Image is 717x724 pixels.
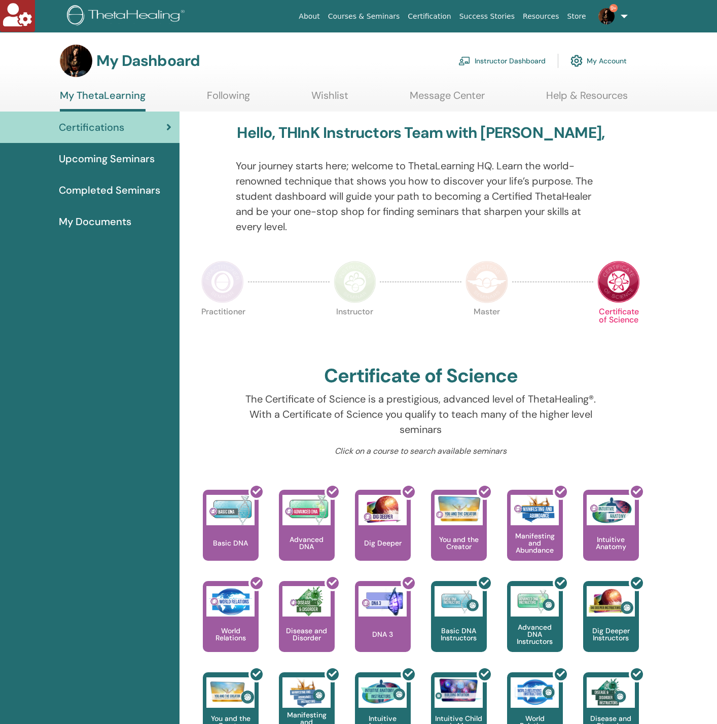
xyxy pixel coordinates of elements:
p: Practitioner [201,308,244,350]
img: Disease and Disorder [282,586,331,617]
p: World Relations [203,627,259,641]
a: DNA 3 DNA 3 [355,581,411,672]
img: You and the Creator [435,495,483,523]
a: Resources [519,7,563,26]
span: Certifications [59,120,124,135]
p: Click on a course to search available seminars [236,445,605,457]
img: Advanced DNA Instructors [511,586,559,617]
img: World Relations Instructors [511,677,559,708]
img: Dig Deeper [358,495,407,525]
img: cog.svg [570,52,583,69]
p: Dig Deeper Instructors [583,627,639,641]
a: You and the Creator You and the Creator [431,490,487,581]
p: You and the Creator [431,536,487,550]
img: Intuitive Anatomy [587,495,635,525]
p: Dig Deeper [360,539,406,547]
img: logo.png [67,5,188,28]
img: default.jpg [60,45,92,77]
p: Disease and Disorder [279,627,335,641]
p: Advanced DNA Instructors [507,624,563,645]
a: My Account [570,50,627,72]
span: Completed Seminars [59,183,160,198]
span: Upcoming Seminars [59,151,155,166]
a: Advanced DNA Advanced DNA [279,490,335,581]
a: Following [207,89,250,109]
img: World Relations [206,586,255,617]
a: Manifesting and Abundance Manifesting and Abundance [507,490,563,581]
a: Success Stories [455,7,519,26]
a: Basic DNA Instructors Basic DNA Instructors [431,581,487,672]
a: Disease and Disorder Disease and Disorder [279,581,335,672]
p: Basic DNA Instructors [431,627,487,641]
img: Dig Deeper Instructors [587,586,635,617]
a: About [295,7,324,26]
p: Intuitive Anatomy [583,536,639,550]
a: Message Center [410,89,485,109]
img: Master [465,261,508,303]
img: DNA 3 [358,586,407,617]
img: chalkboard-teacher.svg [458,56,471,65]
img: Manifesting and Abundance [511,495,559,525]
a: Intuitive Anatomy Intuitive Anatomy [583,490,639,581]
a: Store [563,7,590,26]
img: Basic DNA [206,495,255,525]
img: Manifesting and Abundance Instructors [282,677,331,708]
a: Help & Resources [546,89,628,109]
p: The Certificate of Science is a prestigious, advanced level of ThetaHealing®. With a Certificate ... [236,391,605,437]
a: Basic DNA Basic DNA [203,490,259,581]
span: 9+ [610,4,618,12]
img: You and the Creator Instructors [206,677,255,708]
img: Practitioner [201,261,244,303]
a: Dig Deeper Dig Deeper [355,490,411,581]
a: Dig Deeper Instructors Dig Deeper Instructors [583,581,639,672]
a: Wishlist [311,89,348,109]
img: Disease and Disorder Instructors [587,677,635,708]
img: Intuitive Child In Me Instructors [435,677,483,702]
img: Instructor [334,261,376,303]
img: default.jpg [598,8,615,24]
a: Courses & Seminars [324,7,404,26]
img: Intuitive Anatomy Instructors [358,677,407,708]
a: Instructor Dashboard [458,50,546,72]
p: Advanced DNA [279,536,335,550]
p: Manifesting and Abundance [507,532,563,554]
p: Certificate of Science [597,308,640,350]
img: Basic DNA Instructors [435,586,483,617]
img: Certificate of Science [597,261,640,303]
a: Certification [404,7,455,26]
p: Master [465,308,508,350]
img: Advanced DNA [282,495,331,525]
h3: My Dashboard [96,52,200,70]
p: Instructor [334,308,376,350]
p: Your journey starts here; welcome to ThetaLearning HQ. Learn the world-renowned technique that sh... [236,158,605,234]
h3: Hello, THInK Instructors Team with [PERSON_NAME], [237,124,604,142]
a: World Relations World Relations [203,581,259,672]
a: Advanced DNA Instructors Advanced DNA Instructors [507,581,563,672]
span: My Documents [59,214,131,229]
h2: Certificate of Science [324,365,518,388]
a: My ThetaLearning [60,89,146,112]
